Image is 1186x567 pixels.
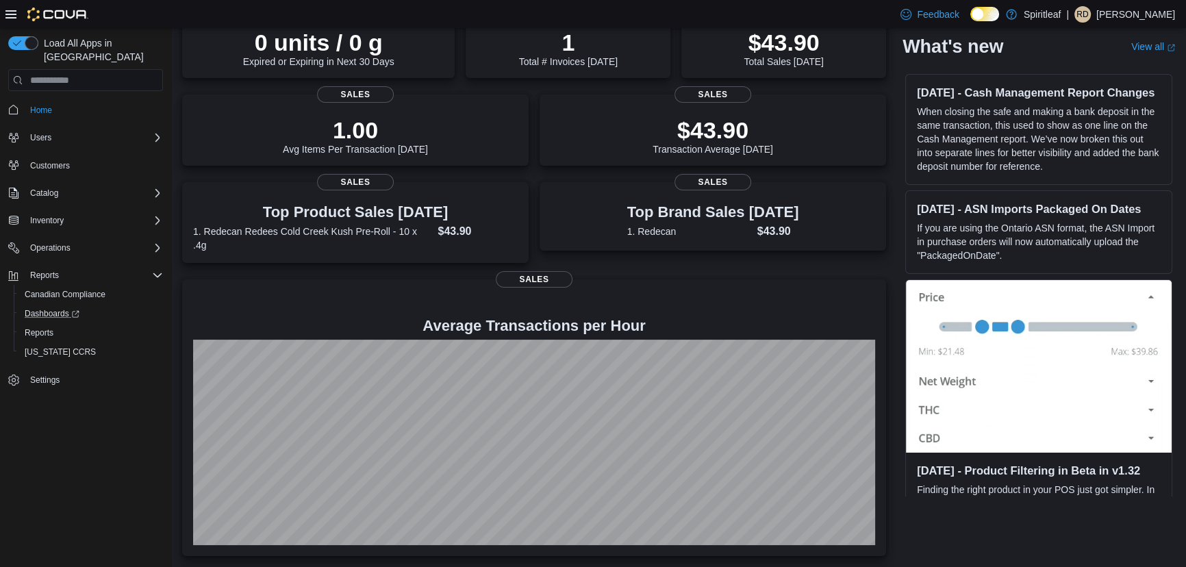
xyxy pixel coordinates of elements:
[3,211,168,230] button: Inventory
[1167,43,1175,51] svg: External link
[19,286,111,303] a: Canadian Compliance
[970,21,971,22] span: Dark Mode
[653,116,773,144] p: $43.90
[14,323,168,342] button: Reports
[317,86,394,103] span: Sales
[519,29,618,56] p: 1
[38,36,163,64] span: Load All Apps in [GEOGRAPHIC_DATA]
[193,318,875,334] h4: Average Transactions per Hour
[3,184,168,203] button: Catalog
[25,371,163,388] span: Settings
[25,346,96,357] span: [US_STATE] CCRS
[25,267,64,283] button: Reports
[917,8,959,21] span: Feedback
[674,174,751,190] span: Sales
[193,204,518,220] h3: Top Product Sales [DATE]
[283,116,428,155] div: Avg Items Per Transaction [DATE]
[25,327,53,338] span: Reports
[1074,6,1091,23] div: Ravi D
[19,305,163,322] span: Dashboards
[653,116,773,155] div: Transaction Average [DATE]
[25,289,105,300] span: Canadian Compliance
[757,223,799,240] dd: $43.90
[19,325,163,341] span: Reports
[895,1,964,28] a: Feedback
[30,215,64,226] span: Inventory
[3,155,168,175] button: Customers
[283,116,428,144] p: 1.00
[30,242,71,253] span: Operations
[674,86,751,103] span: Sales
[25,267,163,283] span: Reports
[917,221,1161,262] p: If you are using the Ontario ASN format, the ASN Import in purchase orders will now automatically...
[3,238,168,257] button: Operations
[30,160,70,171] span: Customers
[1024,6,1061,23] p: Spiritleaf
[1096,6,1175,23] p: [PERSON_NAME]
[438,223,518,240] dd: $43.90
[1131,41,1175,52] a: View allExternal link
[519,29,618,67] div: Total # Invoices [DATE]
[744,29,823,56] p: $43.90
[1076,6,1088,23] span: RD
[19,344,101,360] a: [US_STATE] CCRS
[917,202,1161,216] h3: [DATE] - ASN Imports Packaged On Dates
[627,204,799,220] h3: Top Brand Sales [DATE]
[19,305,85,322] a: Dashboards
[1066,6,1069,23] p: |
[3,266,168,285] button: Reports
[917,105,1161,173] p: When closing the safe and making a bank deposit in the same transaction, this used to show as one...
[25,212,69,229] button: Inventory
[30,105,52,116] span: Home
[496,271,572,288] span: Sales
[25,240,163,256] span: Operations
[317,174,394,190] span: Sales
[3,370,168,390] button: Settings
[19,325,59,341] a: Reports
[14,342,168,362] button: [US_STATE] CCRS
[25,308,79,319] span: Dashboards
[25,185,163,201] span: Catalog
[243,29,394,56] p: 0 units / 0 g
[243,29,394,67] div: Expired or Expiring in Next 30 Days
[30,375,60,386] span: Settings
[970,7,999,21] input: Dark Mode
[3,128,168,147] button: Users
[14,285,168,304] button: Canadian Compliance
[19,344,163,360] span: Washington CCRS
[14,304,168,323] a: Dashboards
[25,101,163,118] span: Home
[25,185,64,201] button: Catalog
[193,225,433,252] dt: 1. Redecan Redees Cold Creek Kush Pre-Roll - 10 x .4g
[25,157,163,174] span: Customers
[25,372,65,388] a: Settings
[25,102,58,118] a: Home
[25,129,163,146] span: Users
[30,132,51,143] span: Users
[627,225,752,238] dt: 1. Redecan
[19,286,163,303] span: Canadian Compliance
[8,94,163,425] nav: Complex example
[25,157,75,174] a: Customers
[903,36,1003,58] h2: What's new
[3,99,168,119] button: Home
[744,29,823,67] div: Total Sales [DATE]
[25,212,163,229] span: Inventory
[25,240,76,256] button: Operations
[917,464,1161,477] h3: [DATE] - Product Filtering in Beta in v1.32
[917,86,1161,99] h3: [DATE] - Cash Management Report Changes
[917,483,1161,565] p: Finding the right product in your POS just got simpler. In Cova v1.32, you can now filter by Pric...
[30,188,58,199] span: Catalog
[27,8,88,21] img: Cova
[25,129,57,146] button: Users
[30,270,59,281] span: Reports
